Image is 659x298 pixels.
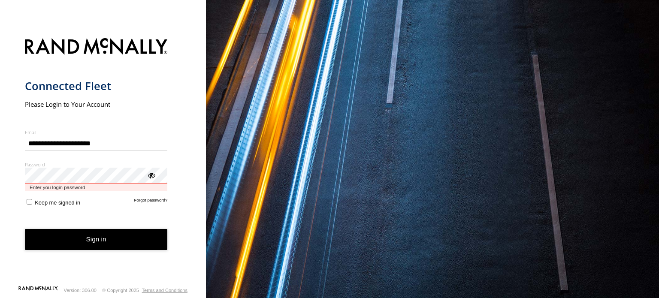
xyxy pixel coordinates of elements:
span: Keep me signed in [35,199,80,206]
a: Terms and Conditions [142,288,187,293]
div: © Copyright 2025 - [102,288,187,293]
form: main [25,33,181,285]
span: Enter you login password [25,184,168,192]
label: Email [25,129,168,135]
div: Version: 306.00 [64,288,97,293]
a: Visit our Website [18,286,58,295]
input: Keep me signed in [27,199,32,205]
div: ViewPassword [147,171,155,179]
label: Password [25,161,168,168]
h1: Connected Fleet [25,79,168,93]
h2: Please Login to Your Account [25,100,168,108]
button: Sign in [25,229,168,250]
img: Rand McNally [25,36,168,58]
a: Forgot password? [134,198,168,206]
